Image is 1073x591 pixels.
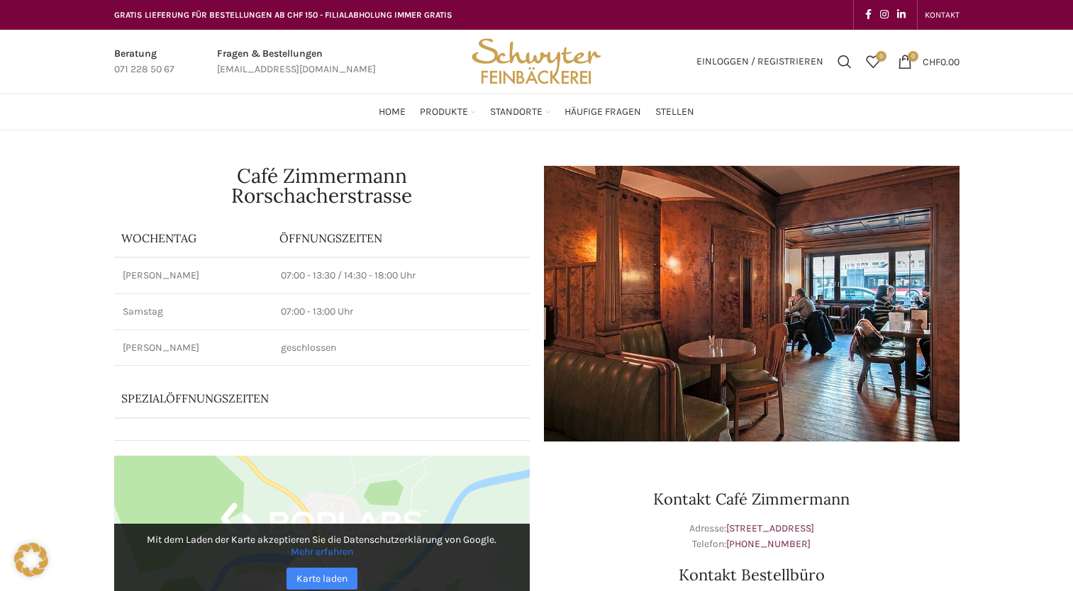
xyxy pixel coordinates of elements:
p: Spezialöffnungszeiten [121,390,483,406]
p: ÖFFNUNGSZEITEN [279,230,522,246]
h3: Kontakt Bestellbüro [544,567,960,582]
h3: Kontakt Café Zimmermann [544,491,960,507]
a: 0 [859,47,887,76]
div: Meine Wunschliste [859,47,887,76]
span: Häufige Fragen [565,106,641,119]
a: Facebook social link [861,5,876,25]
p: 07:00 - 13:00 Uhr [281,305,521,319]
span: 0 [876,51,886,62]
a: Infobox link [217,46,376,78]
h1: Café Zimmermann Rorschacherstrasse [114,166,530,206]
p: Adresse: Telefon: [544,521,960,553]
a: Stellen [655,98,694,126]
a: Suchen [830,47,859,76]
a: 0 CHF0.00 [891,47,967,76]
a: Home [379,98,406,126]
a: KONTAKT [925,1,960,29]
span: GRATIS LIEFERUNG FÜR BESTELLUNGEN AB CHF 150 - FILIALABHOLUNG IMMER GRATIS [114,10,452,20]
a: Linkedin social link [893,5,910,25]
a: Standorte [490,98,550,126]
p: geschlossen [281,341,521,355]
a: Infobox link [114,46,174,78]
span: CHF [923,55,940,67]
span: Stellen [655,106,694,119]
img: Bäckerei Schwyter [467,30,606,94]
a: Produkte [420,98,476,126]
span: 0 [908,51,918,62]
a: Einloggen / Registrieren [689,47,830,76]
p: Samstag [123,305,265,319]
bdi: 0.00 [923,55,960,67]
span: Home [379,106,406,119]
p: 07:00 - 13:30 / 14:30 - 18:00 Uhr [281,269,521,283]
span: KONTAKT [925,10,960,20]
p: [PERSON_NAME] [123,269,265,283]
a: Häufige Fragen [565,98,641,126]
a: Mehr erfahren [291,546,353,558]
p: [PERSON_NAME] [123,341,265,355]
span: Produkte [420,106,468,119]
span: Einloggen / Registrieren [696,57,823,67]
p: Mit dem Laden der Karte akzeptieren Sie die Datenschutzerklärung von Google. [124,534,520,558]
p: Wochentag [121,230,266,246]
a: Karte laden [287,568,357,590]
div: Main navigation [107,98,967,126]
a: [PHONE_NUMBER] [726,538,811,550]
a: Site logo [467,55,606,67]
a: Instagram social link [876,5,893,25]
span: Standorte [490,106,543,119]
a: [STREET_ADDRESS] [726,522,814,534]
div: Secondary navigation [918,1,967,29]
